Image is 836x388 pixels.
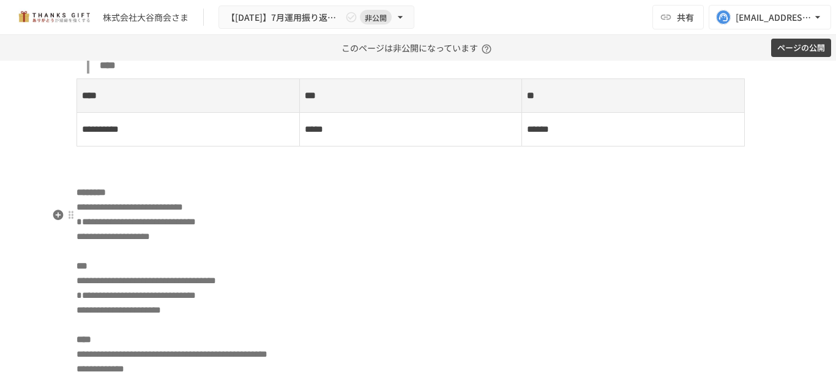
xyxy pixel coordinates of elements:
[15,7,93,27] img: mMP1OxWUAhQbsRWCurg7vIHe5HqDpP7qZo7fRoNLXQh
[709,5,831,29] button: [EMAIL_ADDRESS][DOMAIN_NAME]
[103,11,188,24] div: 株式会社大谷商会さま
[677,10,694,24] span: 共有
[360,11,392,24] span: 非公開
[736,10,812,25] div: [EMAIL_ADDRESS][DOMAIN_NAME]
[652,5,704,29] button: 共有
[771,39,831,58] button: ページの公開
[218,6,414,29] button: 【[DATE]】7月運用振り返りミーティング（社内）非公開
[341,35,495,61] p: このページは非公開になっています
[226,10,343,25] span: 【[DATE]】7月運用振り返りミーティング（社内）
